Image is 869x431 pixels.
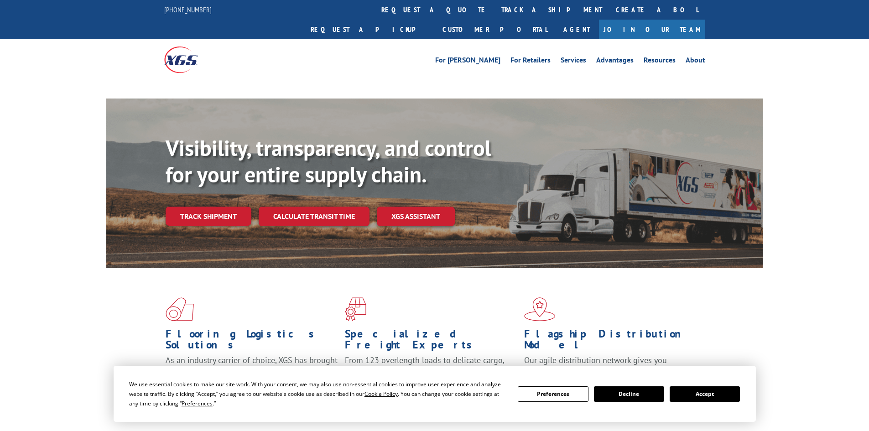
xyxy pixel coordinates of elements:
img: xgs-icon-focused-on-flooring-red [345,297,366,321]
button: Decline [594,386,664,402]
b: Visibility, transparency, and control for your entire supply chain. [166,134,491,188]
span: Our agile distribution network gives you nationwide inventory management on demand. [524,355,692,376]
h1: Flagship Distribution Model [524,328,697,355]
a: Request a pickup [304,20,436,39]
a: For Retailers [510,57,551,67]
a: [PHONE_NUMBER] [164,5,212,14]
span: Cookie Policy [364,390,398,398]
button: Accept [670,386,740,402]
p: From 123 overlength loads to delicate cargo, our experienced staff knows the best way to move you... [345,355,517,395]
div: Cookie Consent Prompt [114,366,756,422]
a: Agent [554,20,599,39]
img: xgs-icon-flagship-distribution-model-red [524,297,556,321]
h1: Specialized Freight Experts [345,328,517,355]
span: As an industry carrier of choice, XGS has brought innovation and dedication to flooring logistics... [166,355,338,387]
span: Preferences [182,400,213,407]
a: Services [561,57,586,67]
h1: Flooring Logistics Solutions [166,328,338,355]
div: We use essential cookies to make our site work. With your consent, we may also use non-essential ... [129,379,507,408]
a: About [686,57,705,67]
a: Advantages [596,57,634,67]
a: Customer Portal [436,20,554,39]
a: Resources [644,57,676,67]
a: XGS ASSISTANT [377,207,455,226]
button: Preferences [518,386,588,402]
img: xgs-icon-total-supply-chain-intelligence-red [166,297,194,321]
a: Track shipment [166,207,251,226]
a: Join Our Team [599,20,705,39]
a: Calculate transit time [259,207,369,226]
a: For [PERSON_NAME] [435,57,500,67]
